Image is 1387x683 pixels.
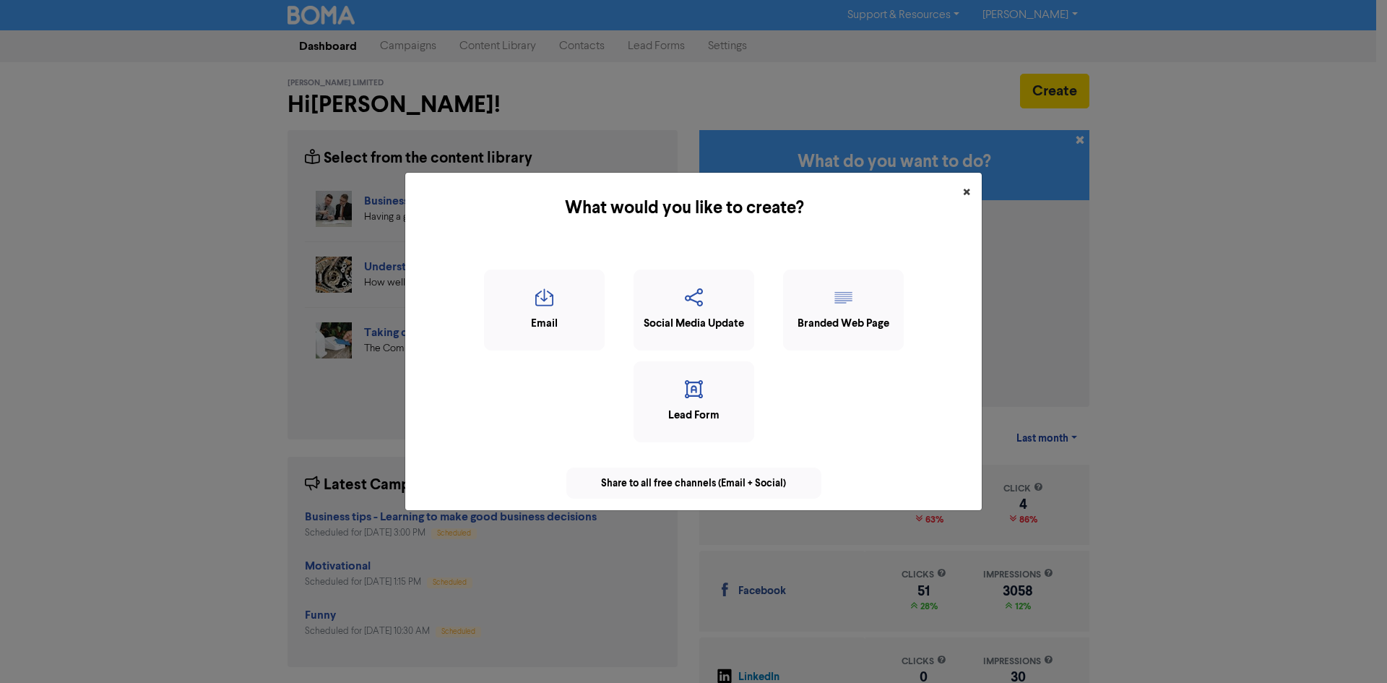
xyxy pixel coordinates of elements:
[791,316,896,332] div: Branded Web Page
[492,316,597,332] div: Email
[963,182,970,204] span: ×
[566,468,821,499] div: Share to all free channels (Email + Social)
[951,173,982,213] button: Close
[417,195,951,221] h5: What would you like to create?
[641,316,746,332] div: Social Media Update
[641,408,746,424] div: Lead Form
[1315,614,1387,683] iframe: Chat Widget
